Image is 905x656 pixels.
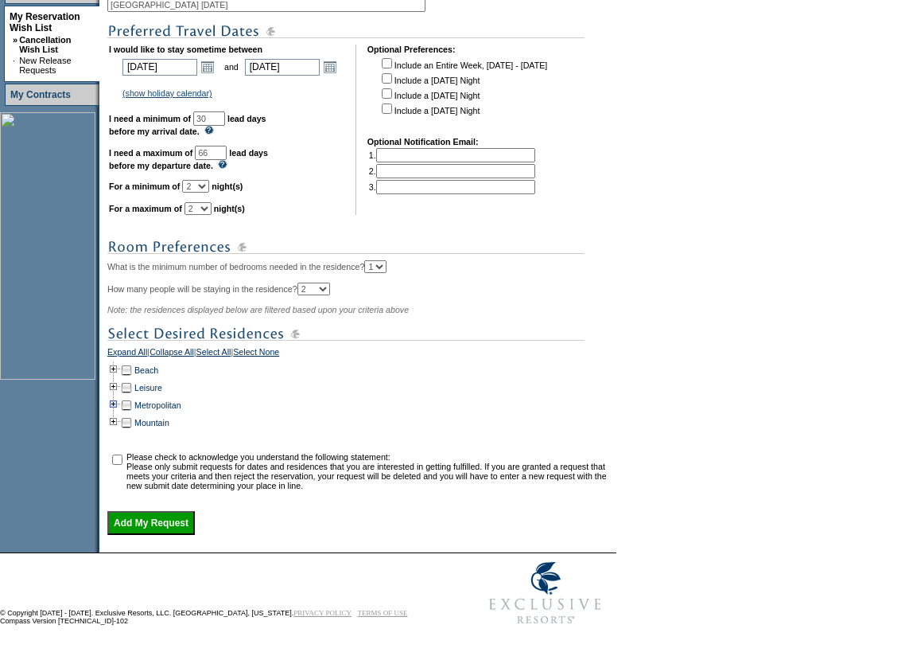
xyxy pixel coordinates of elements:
[218,160,227,169] img: questionMark_lightBlue.gif
[109,114,266,136] b: lead days before my arrival date.
[107,347,612,361] div: | | |
[109,182,180,191] b: For a minimum of
[369,148,535,162] td: 1.
[126,452,611,490] td: Please check to acknowledge you understand the following statement: Please only submit requests f...
[358,609,408,617] a: TERMS OF USE
[13,35,17,45] b: »
[474,553,616,633] img: Exclusive Resorts
[212,182,243,191] b: night(s)
[19,35,71,54] a: Cancellation Wish List
[233,347,279,361] a: Select None
[13,56,17,75] td: ·
[222,56,241,78] td: and
[367,137,479,146] b: Optional Notification Email:
[134,418,169,428] a: Mountain
[367,45,456,54] b: Optional Preferences:
[10,11,80,33] a: My Reservation Wish List
[109,148,192,158] b: I need a maximum of
[109,45,262,54] b: I would like to stay sometime between
[134,383,162,392] a: Leisure
[245,59,320,76] input: Date format: M/D/Y. Shortcut keys: [T] for Today. [UP] or [.] for Next Day. [DOWN] or [,] for Pre...
[19,56,71,75] a: New Release Requests
[204,126,214,135] img: questionMark_lightBlue.gif
[107,347,147,361] a: Expand All
[196,347,231,361] a: Select All
[122,88,212,98] a: (show holiday calendar)
[134,365,158,375] a: Beach
[293,609,352,617] a: PRIVACY POLICY
[379,56,547,126] td: Include an Entire Week, [DATE] - [DATE] Include a [DATE] Night Include a [DATE] Night Include a [...
[109,114,191,123] b: I need a minimum of
[107,237,585,257] img: subTtlRoomPreferences.gif
[369,164,535,178] td: 2.
[214,204,245,213] b: night(s)
[107,305,409,314] span: Note: the residences displayed below are filtered based upon your criteria above
[122,59,197,76] input: Date format: M/D/Y. Shortcut keys: [T] for Today. [UP] or [.] for Next Day. [DOWN] or [,] for Pre...
[109,148,268,170] b: lead days before my departure date.
[321,58,339,76] a: Open the calendar popup.
[10,89,71,100] a: My Contracts
[109,204,182,213] b: For a maximum of
[134,400,181,410] a: Metropolitan
[150,347,194,361] a: Collapse All
[199,58,216,76] a: Open the calendar popup.
[107,511,195,535] input: Add My Request
[369,180,535,194] td: 3.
